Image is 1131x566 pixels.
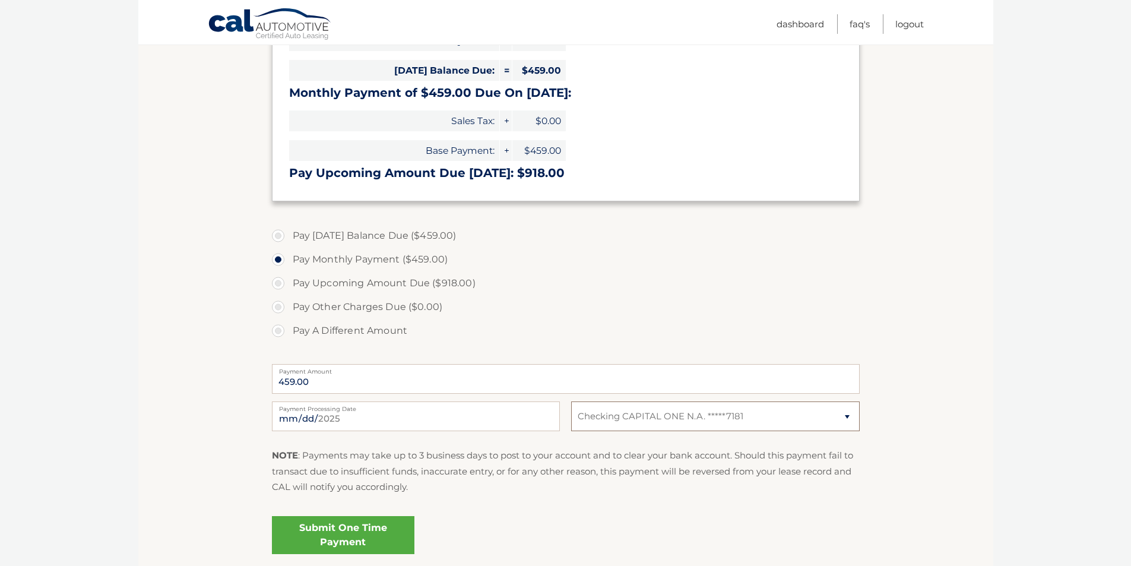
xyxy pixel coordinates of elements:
[289,86,842,100] h3: Monthly Payment of $459.00 Due On [DATE]:
[272,319,860,343] label: Pay A Different Amount
[272,516,414,554] a: Submit One Time Payment
[272,295,860,319] label: Pay Other Charges Due ($0.00)
[289,110,499,131] span: Sales Tax:
[512,60,566,81] span: $459.00
[500,110,512,131] span: +
[289,166,842,181] h3: Pay Upcoming Amount Due [DATE]: $918.00
[777,14,824,34] a: Dashboard
[512,110,566,131] span: $0.00
[272,224,860,248] label: Pay [DATE] Balance Due ($459.00)
[272,448,860,495] p: : Payments may take up to 3 business days to post to your account and to clear your bank account....
[272,450,298,461] strong: NOTE
[272,271,860,295] label: Pay Upcoming Amount Due ($918.00)
[289,60,499,81] span: [DATE] Balance Due:
[289,140,499,161] span: Base Payment:
[272,401,560,431] input: Payment Date
[500,140,512,161] span: +
[895,14,924,34] a: Logout
[850,14,870,34] a: FAQ's
[512,140,566,161] span: $459.00
[272,364,860,374] label: Payment Amount
[272,364,860,394] input: Payment Amount
[208,8,332,42] a: Cal Automotive
[272,401,560,411] label: Payment Processing Date
[500,60,512,81] span: =
[272,248,860,271] label: Pay Monthly Payment ($459.00)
